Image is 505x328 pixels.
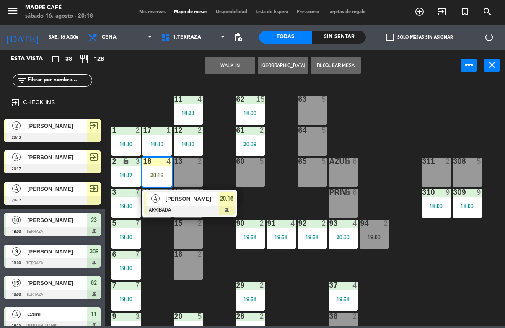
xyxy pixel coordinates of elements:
[23,99,55,106] label: CHECK INS
[166,189,171,196] div: 2
[197,220,202,227] div: 2
[329,297,358,302] div: 19:58
[174,96,175,103] div: 11
[329,282,330,289] div: 37
[321,220,326,227] div: 2
[72,33,82,43] i: arrow_drop_down
[236,235,265,240] div: 19:58
[477,158,482,165] div: 5
[91,215,97,225] span: 23
[236,127,237,134] div: 61
[166,127,171,134] div: 1
[166,158,171,165] div: 4
[453,5,476,19] span: Reserva especial
[445,189,451,196] div: 9
[329,158,330,165] div: AZUL
[236,313,237,320] div: 28
[111,266,141,271] div: 19:30
[111,173,141,178] div: 18:37
[453,204,482,209] div: 18:00
[25,13,93,21] div: sábado 16. agosto - 20:18
[89,121,99,131] span: exit_to_app
[174,313,175,320] div: 20
[111,235,141,240] div: 19:30
[311,57,361,74] button: Bloquear Mesa
[91,278,97,288] span: 62
[352,189,357,196] div: 6
[205,57,255,74] button: WALK IN
[12,216,21,225] span: 10
[329,313,330,320] div: 36
[197,251,202,258] div: 2
[298,96,299,103] div: 63
[102,35,117,41] span: Cena
[484,59,500,72] button: close
[142,142,172,147] div: 18:30
[461,59,477,72] button: power_input
[27,248,87,256] span: [PERSON_NAME]
[197,189,202,196] div: 2
[112,220,113,227] div: 5
[197,313,202,320] div: 5
[135,127,140,134] div: 2
[386,34,394,41] span: check_box_outline_blank
[445,158,451,165] div: 2
[170,10,212,15] span: Mapa de mesas
[143,189,144,196] div: 19
[267,235,296,240] div: 19:58
[298,127,299,134] div: 64
[437,7,447,17] i: exit_to_app
[122,158,129,165] i: lock
[89,184,99,194] span: exit_to_app
[27,153,87,162] span: [PERSON_NAME]
[90,247,98,257] span: 309
[352,220,357,227] div: 4
[111,204,141,209] div: 19:30
[422,204,451,209] div: 18:00
[112,313,113,320] div: 9
[431,5,453,19] span: WALK IN
[321,96,326,103] div: 5
[27,76,92,85] input: Filtrar por nombre...
[360,220,361,227] div: 94
[259,127,264,134] div: 2
[220,194,233,204] span: 20:16
[329,235,358,240] div: 20:00
[324,10,370,15] span: Tarjetas de regalo
[329,189,330,196] div: PRIV
[408,5,431,19] span: RESERVAR MESA
[386,34,453,41] label: Solo mesas sin asignar
[135,189,140,196] div: 7
[27,310,87,319] span: Cami
[298,158,299,165] div: 65
[174,142,203,147] div: 18:30
[267,220,268,227] div: 91
[298,220,299,227] div: 92
[142,173,172,178] div: 20:16
[135,251,140,258] div: 7
[212,10,251,15] span: Disponibilidad
[143,158,144,165] div: 18
[298,235,327,240] div: 19:58
[197,127,202,134] div: 2
[65,55,72,65] span: 38
[360,235,389,240] div: 19:00
[12,153,21,162] span: 4
[259,313,264,320] div: 2
[89,152,99,163] span: exit_to_app
[236,96,237,103] div: 62
[17,76,27,86] i: filter_list
[166,195,219,204] span: [PERSON_NAME]
[10,98,21,108] i: exit_to_app
[112,282,113,289] div: 7
[484,33,494,43] i: power_settings_new
[482,7,492,17] i: search
[174,251,175,258] div: 16
[256,96,264,103] div: 15
[12,122,21,130] span: 2
[112,127,113,134] div: 1
[236,220,237,227] div: 90
[112,189,113,196] div: 3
